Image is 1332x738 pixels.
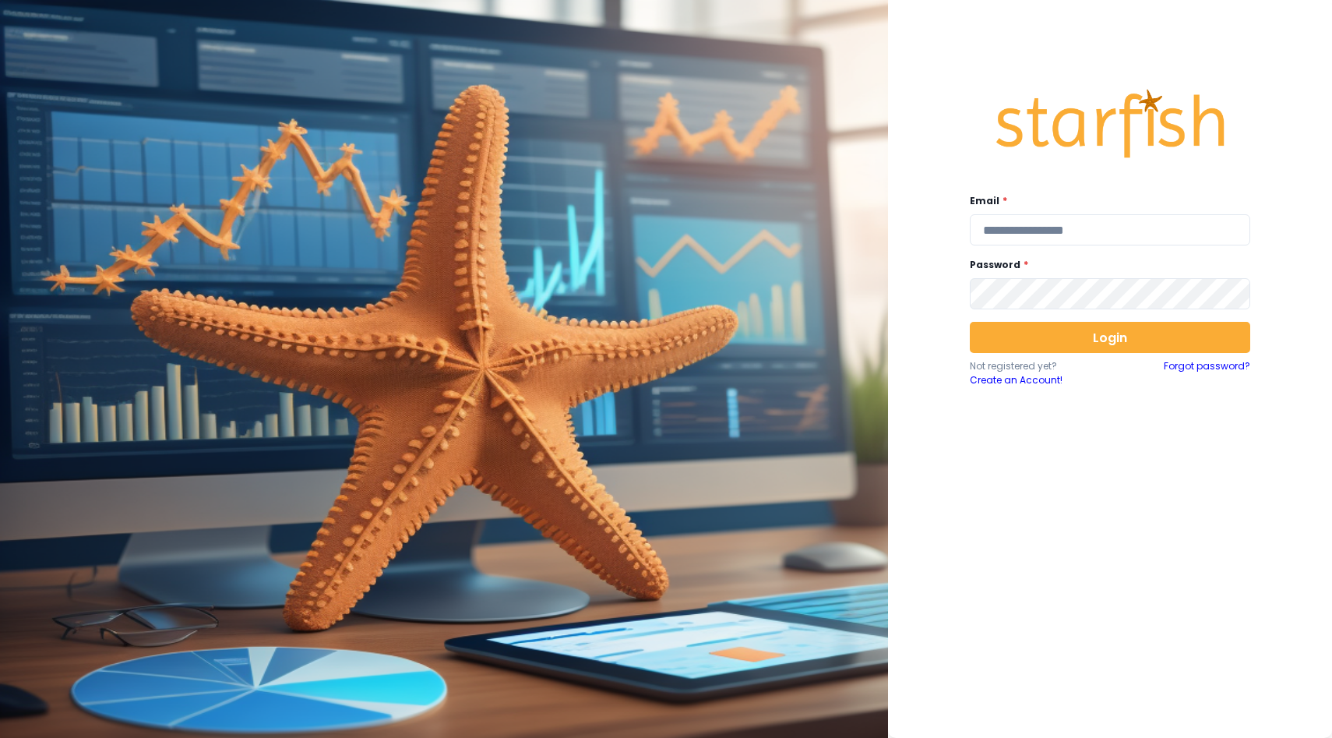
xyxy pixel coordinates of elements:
[970,194,1241,208] label: Email
[993,75,1227,173] img: Logo.42cb71d561138c82c4ab.png
[970,258,1241,272] label: Password
[970,359,1110,373] p: Not registered yet?
[970,322,1250,353] button: Login
[1164,359,1250,387] a: Forgot password?
[970,373,1110,387] a: Create an Account!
